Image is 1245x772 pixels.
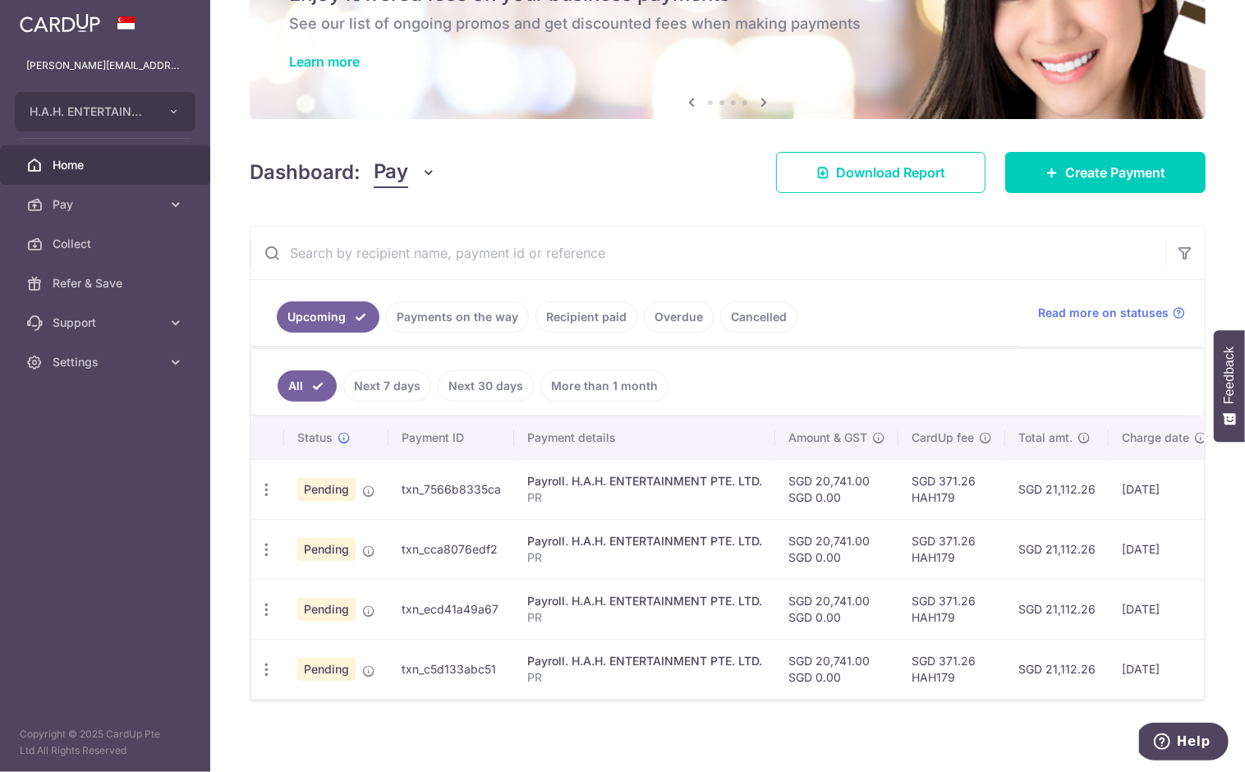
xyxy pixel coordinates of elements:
a: Next 30 days [438,370,534,402]
p: PR [527,669,762,686]
input: Search by recipient name, payment id or reference [250,227,1165,279]
th: Payment details [514,416,775,459]
div: Payroll. H.A.H. ENTERTAINMENT PTE. LTD. [527,653,762,669]
img: CardUp [20,13,100,33]
p: [PERSON_NAME][EMAIL_ADDRESS][PERSON_NAME][DOMAIN_NAME] [26,57,184,74]
td: txn_cca8076edf2 [388,519,514,579]
a: Read more on statuses [1038,305,1185,321]
a: Create Payment [1005,152,1206,193]
td: [DATE] [1109,639,1220,699]
span: Pending [297,658,356,681]
td: [DATE] [1109,519,1220,579]
td: SGD 371.26 HAH179 [898,579,1005,639]
p: PR [527,609,762,626]
td: txn_7566b8335ca [388,459,514,519]
a: Upcoming [277,301,379,333]
td: SGD 21,112.26 [1005,519,1109,579]
div: Payroll. H.A.H. ENTERTAINMENT PTE. LTD. [527,533,762,549]
span: Feedback [1222,347,1237,404]
span: Pay [374,157,408,188]
div: Payroll. H.A.H. ENTERTAINMENT PTE. LTD. [527,593,762,609]
a: Overdue [644,301,714,333]
a: Learn more [289,53,360,70]
td: [DATE] [1109,579,1220,639]
p: PR [527,489,762,506]
td: [DATE] [1109,459,1220,519]
span: Create Payment [1065,163,1165,182]
td: SGD 21,112.26 [1005,639,1109,699]
span: Home [53,157,161,173]
iframe: Opens a widget where you can find more information [1139,723,1229,764]
span: Pay [53,196,161,213]
a: Cancelled [720,301,797,333]
td: SGD 20,741.00 SGD 0.00 [775,639,898,699]
button: Feedback - Show survey [1214,330,1245,442]
p: PR [527,549,762,566]
a: Payments on the way [386,301,529,333]
td: txn_c5d133abc51 [388,639,514,699]
td: txn_ecd41a49a67 [388,579,514,639]
h6: See our list of ongoing promos and get discounted fees when making payments [289,14,1166,34]
span: Amount & GST [788,430,867,446]
span: Pending [297,538,356,561]
span: Support [53,315,161,331]
button: Pay [374,157,437,188]
button: H.A.H. ENTERTAINMENT PTE. LTD. [15,92,195,131]
a: All [278,370,337,402]
span: Download Report [836,163,945,182]
span: Settings [53,354,161,370]
span: Refer & Save [53,275,161,292]
a: Download Report [776,152,985,193]
td: SGD 371.26 HAH179 [898,459,1005,519]
span: CardUp fee [912,430,974,446]
span: Collect [53,236,161,252]
td: SGD 21,112.26 [1005,459,1109,519]
td: SGD 20,741.00 SGD 0.00 [775,459,898,519]
td: SGD 371.26 HAH179 [898,639,1005,699]
td: SGD 20,741.00 SGD 0.00 [775,579,898,639]
span: Pending [297,478,356,501]
span: H.A.H. ENTERTAINMENT PTE. LTD. [30,103,151,120]
a: Next 7 days [343,370,431,402]
span: Total amt. [1018,430,1073,446]
a: Recipient paid [535,301,637,333]
span: Status [297,430,333,446]
div: Payroll. H.A.H. ENTERTAINMENT PTE. LTD. [527,473,762,489]
span: Charge date [1122,430,1189,446]
span: Pending [297,598,356,621]
span: Read more on statuses [1038,305,1169,321]
td: SGD 21,112.26 [1005,579,1109,639]
a: More than 1 month [540,370,668,402]
td: SGD 371.26 HAH179 [898,519,1005,579]
th: Payment ID [388,416,514,459]
h4: Dashboard: [250,158,361,187]
td: SGD 20,741.00 SGD 0.00 [775,519,898,579]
